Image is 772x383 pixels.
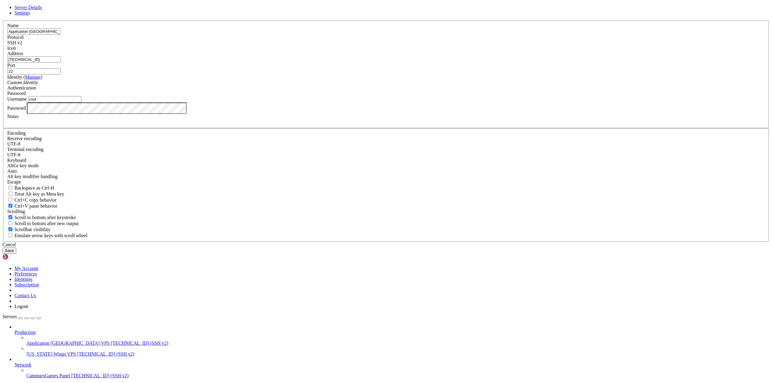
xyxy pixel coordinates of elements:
[7,174,58,179] label: Controls how the Alt key is handled. Escape: Send an ESC prefix. 8-Bit: Add 128 to the typed char...
[7,56,61,63] input: Host Name or IP
[14,266,39,271] a: My Account
[14,357,770,378] li: Network
[7,130,26,136] label: Encoding
[27,341,110,346] span: Application [GEOGRAPHIC_DATA] VPS
[24,74,42,80] span: ( )
[25,74,41,80] a: Manage
[7,191,64,196] label: Whether the Alt key acts as a Meta key or as a distinct Alt key.
[14,221,79,226] span: Scroll to bottom after new output
[2,254,37,260] img: Shellngn
[7,91,26,96] span: Password
[14,197,57,202] span: Ctrl+C copy behavior
[27,373,770,378] a: CammiesGames Panel [TECHNICAL_ID] (SSH v2)
[14,203,57,209] span: Ctrl+V paste behavior
[27,335,770,346] li: Application [GEOGRAPHIC_DATA] VPS [TECHNICAL_ID] (SSH v2)
[7,233,87,238] label: When using the alternative screen buffer, and DECCKM (Application Cursor Keys) is active, mouse w...
[7,141,21,146] span: UTF-8
[7,152,21,157] span: UTF-8
[7,158,26,163] label: Keyboard
[7,63,15,68] label: Port
[8,227,12,231] input: Scrollbar visibility
[27,368,770,378] li: CammiesGames Panel [TECHNICAL_ID] (SSH v2)
[14,304,28,309] a: Logout
[14,10,30,15] a: Settings
[14,191,64,196] span: Treat Alt key as Meta key
[111,341,168,346] span: [TECHNICAL_ID] (SSH v2)
[71,373,128,378] span: [TECHNICAL_ID] (SSH v2)
[14,293,36,298] a: Contact Us
[2,242,770,247] div: Cancel
[14,277,33,282] a: Identities
[7,168,765,174] div: Auto
[8,192,12,196] input: Treat Alt key as Meta key
[8,204,12,208] input: Ctrl+V paste behavior
[14,362,770,368] a: Network
[7,221,79,226] label: Scroll to bottom after new output.
[14,330,770,335] a: Production
[7,179,765,185] div: Escape
[7,35,24,40] label: Protocol
[7,179,21,184] span: Escape
[27,373,70,378] span: CammiesGames Panel
[7,80,38,85] i: Custom Identity
[8,233,12,237] input: Emulate arrow keys with scroll wheel
[7,227,51,232] label: The vertical scrollbar mode.
[7,203,57,209] label: Ctrl+V pastes if true, sends ^V to host if false. Ctrl+Shift+V sends ^V to host if true, pastes i...
[7,114,18,119] label: Notes
[28,96,81,102] input: Login Username
[14,233,87,238] span: Emulate arrow keys with scroll wheel
[7,91,765,96] div: Password
[14,282,39,287] a: Subscription
[7,51,23,56] label: Address
[7,85,36,90] label: Authentication
[8,186,12,190] input: Backspace as Ctrl-H
[7,209,25,214] label: Scrolling
[7,215,76,220] label: Whether to scroll to the bottom on any keystroke.
[14,271,37,276] a: Preferences
[2,247,16,254] button: Save
[8,198,12,202] input: Ctrl+C copy behavior
[7,105,26,110] label: Password
[7,163,39,168] label: Set the expected encoding for data received from the host. If the encodings do not match, visual ...
[7,28,61,35] input: Server Name
[7,185,54,190] label: If true, the backspace should send BS ('\x08', aka ^H). Otherwise the backspace key should send '...
[8,215,12,219] input: Scroll to bottom after keystroke
[7,46,16,51] label: Icon
[7,40,22,45] span: SSH v2
[7,40,765,46] div: SSH v2
[14,324,770,357] li: Production
[7,96,27,102] label: Username
[7,80,765,85] div: Custom Identity
[27,341,770,346] a: Application [GEOGRAPHIC_DATA] VPS [TECHNICAL_ID] (SSH v2)
[27,351,770,357] a: [US_STATE] Wings VPS [TECHNICAL_ID] (SSH v2)
[14,215,76,220] span: Scroll to bottom after keystroke
[27,351,76,356] span: [US_STATE] Wings VPS
[2,314,17,319] span: Servers
[7,197,57,202] label: Ctrl-C copies if true, send ^C to host if false. Ctrl-Shift-C sends ^C to host if true, copies if...
[27,346,770,357] li: [US_STATE] Wings VPS [TECHNICAL_ID] (SSH v2)
[7,168,17,174] span: Auto
[14,185,54,190] span: Backspace as Ctrl-H
[14,5,42,10] a: Server Details
[14,227,51,232] span: Scrollbar visibility
[7,136,42,141] label: Set the expected encoding for data received from the host. If the encodings do not match, visual ...
[7,141,765,147] div: UTF-8
[7,23,19,28] label: Name
[14,330,36,335] span: Production
[7,152,765,158] div: UTF-8
[8,221,12,225] input: Scroll to bottom after new output
[14,362,31,367] span: Network
[7,147,43,152] label: The default terminal encoding. ISO-2022 enables character map translations (like graphics maps). ...
[7,74,42,80] label: Identity
[77,351,134,356] span: [TECHNICAL_ID] (SSH v2)
[2,314,41,319] a: Servers
[7,68,61,74] input: Port Number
